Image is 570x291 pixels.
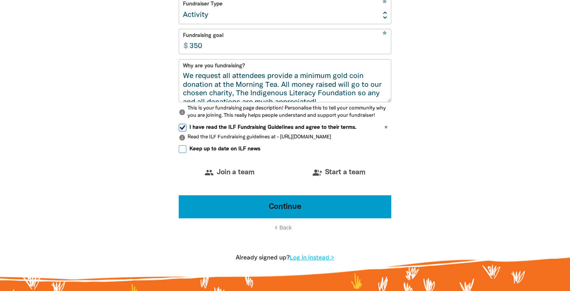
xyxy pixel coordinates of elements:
p: This is your fundraising page description! Personalise this to tell your community why you are jo... [179,105,391,120]
i: chevron_left [273,224,280,231]
p: Read the ILF Fundraising guidelines at - [URL][DOMAIN_NAME] [179,134,391,141]
span: Keep up to date on ILF news [189,145,260,153]
input: Keep up to date on ILF news [179,145,186,153]
input: eg. 350 [185,30,391,54]
input: I have read the ILF Fundraising Guidelines and agree to their terms. [179,124,186,131]
i: info [179,134,186,141]
p: Already signed up? [169,253,401,263]
button: group_addStart a team [287,162,392,183]
span: Start a team [325,169,365,176]
button: groupJoin a team [179,162,281,183]
button: chevron_leftBack [276,224,294,232]
button: Continue [179,195,391,218]
textarea: The CCG knows how much we all love a) eating delicious homemade goodies and, b) supporting great ... [179,73,391,102]
span: Back [280,224,292,231]
a: Log in instead > [290,255,334,261]
span: Join a team [217,169,255,176]
i: Required [384,126,388,132]
i: info [179,109,186,116]
span: $ [179,29,188,54]
span: I have read the ILF Fundraising Guidelines and agree to their terms. [189,124,356,131]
